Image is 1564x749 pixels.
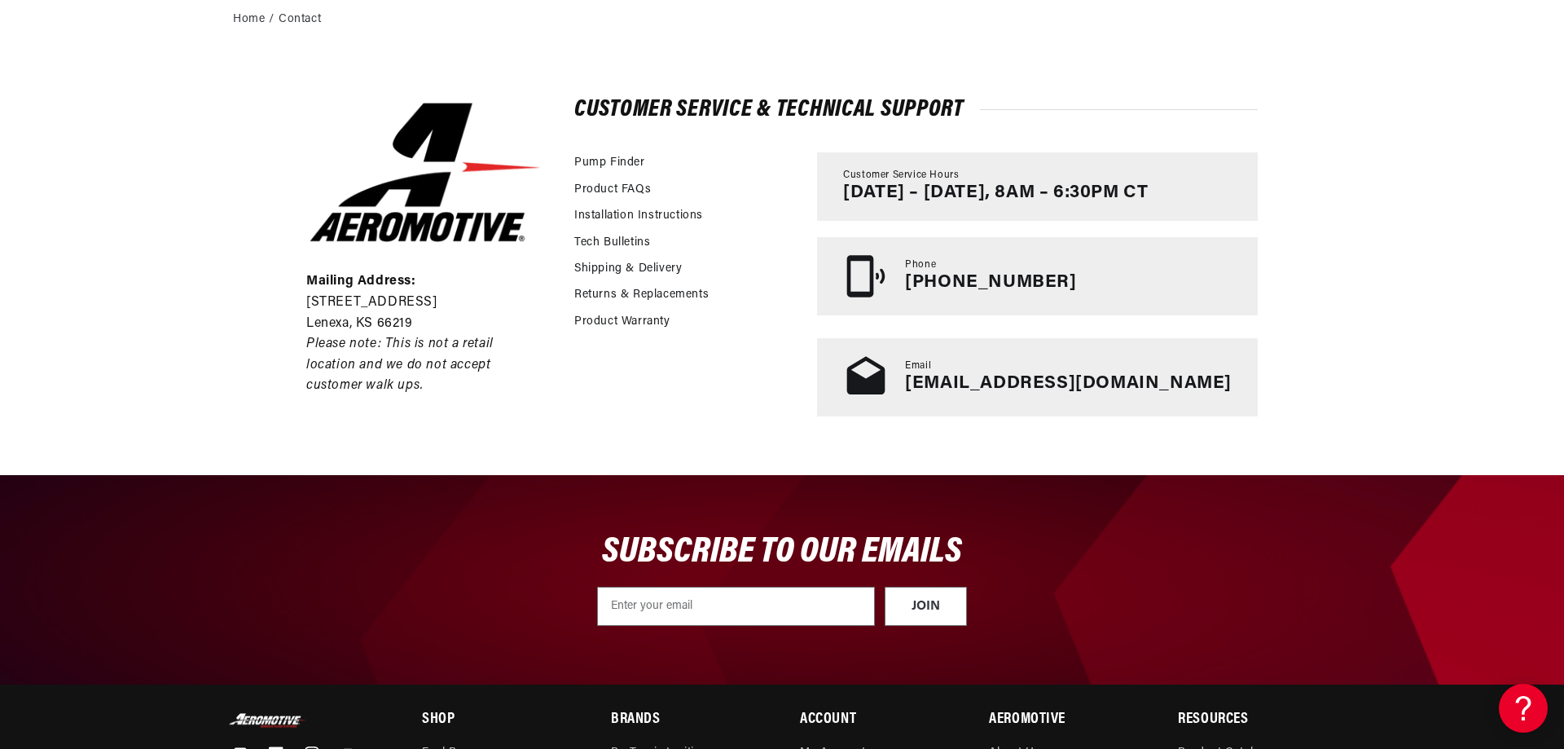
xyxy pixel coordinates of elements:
span: SUBSCRIBE TO OUR EMAILS [602,534,962,571]
input: Enter your email [597,587,875,626]
a: Tech Bulletins [574,234,650,252]
a: Contact [279,11,321,29]
a: Returns & Replacements [574,286,709,304]
button: JOIN [885,587,967,626]
p: [PHONE_NUMBER] [905,272,1076,293]
a: Shipping & Delivery [574,260,682,278]
p: Lenexa, KS 66219 [306,314,544,335]
em: Please note: This is not a retail location and we do not accept customer walk ups. [306,337,494,392]
p: [STREET_ADDRESS] [306,293,544,314]
img: Aeromotive [227,713,309,729]
p: [DATE] – [DATE], 8AM – 6:30PM CT [843,183,1148,204]
h2: Customer Service & Technical Support [574,99,1258,120]
strong: Mailing Address: [306,275,416,288]
nav: breadcrumbs [233,11,1331,29]
a: Product FAQs [574,181,651,199]
a: [EMAIL_ADDRESS][DOMAIN_NAME] [905,374,1232,393]
a: Phone [PHONE_NUMBER] [817,237,1258,315]
a: Home [233,11,265,29]
a: Product Warranty [574,313,670,331]
span: Customer Service Hours [843,169,959,183]
span: Email [905,359,931,373]
a: Installation Instructions [574,207,703,225]
a: Pump Finder [574,154,645,172]
span: Phone [905,258,936,272]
